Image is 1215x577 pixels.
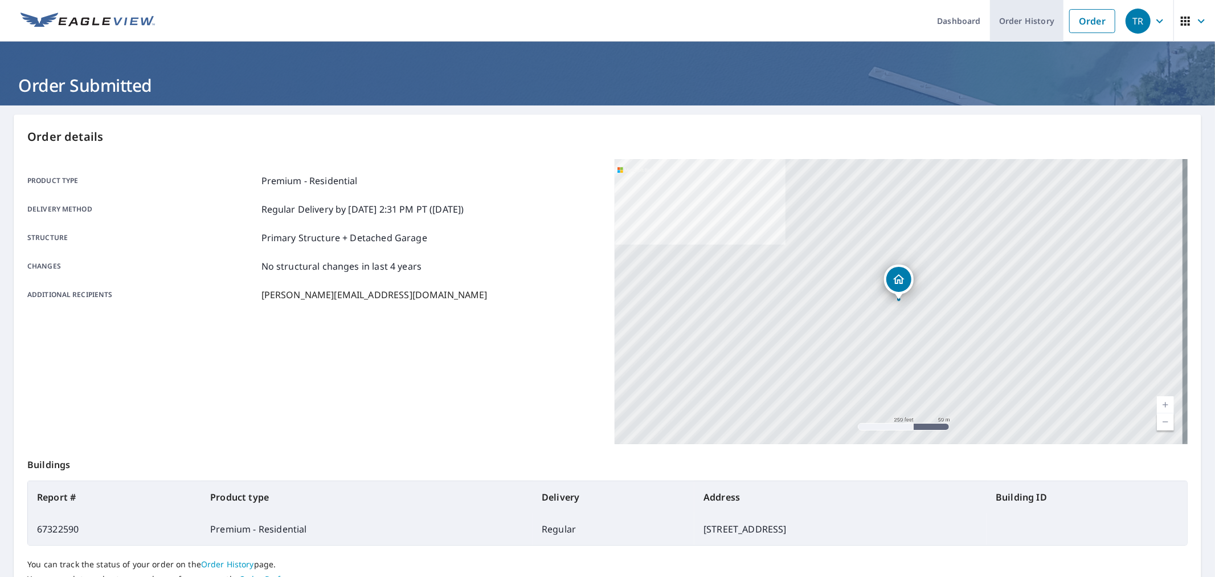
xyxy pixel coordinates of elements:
[27,231,257,245] p: Structure
[201,559,254,570] a: Order History
[261,231,427,245] p: Primary Structure + Detached Garage
[27,444,1188,481] p: Buildings
[27,202,257,216] p: Delivery method
[694,481,987,513] th: Address
[28,513,201,545] td: 67322590
[261,288,488,302] p: [PERSON_NAME][EMAIL_ADDRESS][DOMAIN_NAME]
[27,288,257,302] p: Additional recipients
[14,74,1201,97] h1: Order Submitted
[261,174,358,188] p: Premium - Residential
[533,513,694,545] td: Regular
[27,559,1188,570] p: You can track the status of your order on the page.
[1069,9,1115,33] a: Order
[694,513,987,545] td: [STREET_ADDRESS]
[261,202,464,216] p: Regular Delivery by [DATE] 2:31 PM PT ([DATE])
[987,481,1187,513] th: Building ID
[28,481,201,513] th: Report #
[27,128,1188,145] p: Order details
[1126,9,1151,34] div: TR
[533,481,694,513] th: Delivery
[1157,413,1174,430] a: Current Level 17, Zoom Out
[884,265,914,300] div: Dropped pin, building 1, Residential property, 4904 College Ave Everett, WA 98203
[201,481,533,513] th: Product type
[21,13,155,30] img: EV Logo
[27,259,257,273] p: Changes
[27,174,257,188] p: Product type
[201,513,533,545] td: Premium - Residential
[261,259,422,273] p: No structural changes in last 4 years
[1157,396,1174,413] a: Current Level 17, Zoom In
